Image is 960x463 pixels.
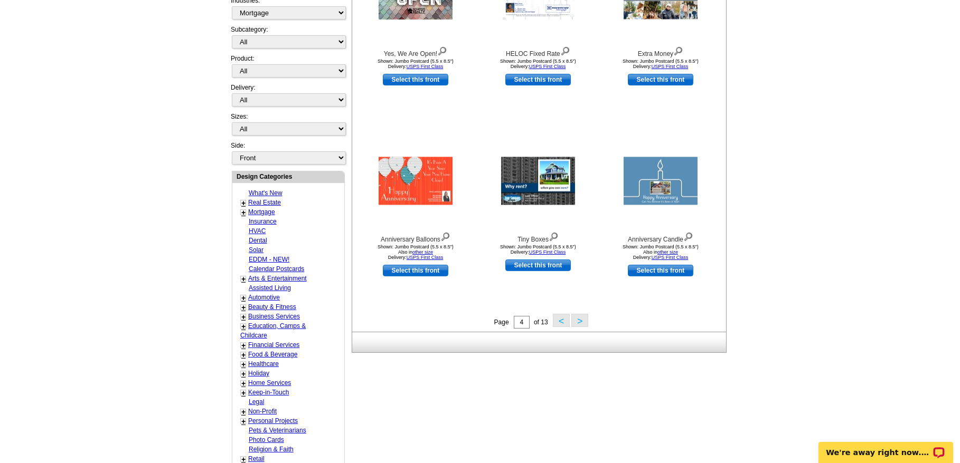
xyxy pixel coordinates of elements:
span: Also in [643,249,678,255]
a: Calendar Postcards [249,265,304,273]
a: use this design [505,259,571,271]
a: Personal Projects [248,417,298,425]
a: + [241,208,246,217]
a: Religion & Faith [249,446,294,453]
a: + [241,341,246,350]
a: use this design [383,265,448,276]
span: of 13 [534,319,548,326]
div: Delivery: [231,83,345,112]
img: Anniversary Balloons [379,157,453,205]
div: Product: [231,54,345,83]
div: Shown: Jumbo Postcard (5.5 x 8.5") Delivery: [480,244,596,255]
a: Solar [249,246,263,254]
a: use this design [505,74,571,85]
button: < [553,314,570,327]
a: Photo Cards [249,436,284,443]
div: Shown: Jumbo Postcard (5.5 x 8.5") Delivery: [603,244,719,260]
a: Insurance [249,218,277,225]
a: Healthcare [248,360,279,368]
a: Pets & Veterinarians [249,427,306,434]
a: Education, Camps & Childcare [240,322,306,339]
a: Food & Beverage [248,351,297,358]
a: USPS First Class [407,64,444,69]
div: Side: [231,141,345,166]
div: Shown: Jumbo Postcard (5.5 x 8.5") Delivery: [480,59,596,69]
img: view design details [673,44,683,56]
img: Anniversary Candle [624,157,698,205]
div: Design Categories [232,171,344,181]
a: Retail [248,455,265,462]
a: EDDM - NEW! [249,256,289,263]
div: Extra Money [603,44,719,59]
a: other size [657,249,678,255]
img: view design details [560,44,570,56]
a: USPS First Class [529,249,566,255]
a: USPS First Class [407,255,444,260]
img: Tiny Boxes [501,157,575,205]
a: Holiday [248,370,269,377]
a: + [241,417,246,426]
img: view design details [437,44,447,56]
a: HVAC [249,227,266,235]
div: Subcategory: [231,25,345,54]
a: Assisted Living [249,284,291,292]
a: use this design [383,74,448,85]
div: Tiny Boxes [480,230,596,244]
a: use this design [628,265,693,276]
a: + [241,360,246,369]
a: + [241,379,246,388]
a: Automotive [248,294,280,301]
a: Beauty & Fitness [248,303,296,311]
a: USPS First Class [652,64,689,69]
img: view design details [549,230,559,242]
a: + [241,370,246,378]
a: + [241,313,246,321]
a: + [241,275,246,283]
a: Legal [249,398,264,406]
a: + [241,322,246,331]
button: > [571,314,588,327]
div: Shown: Jumbo Postcard (5.5 x 8.5") Delivery: [357,244,474,260]
a: Dental [249,237,267,244]
a: Financial Services [248,341,299,349]
a: Business Services [248,313,300,320]
img: view design details [683,230,693,242]
div: Anniversary Balloons [357,230,474,244]
span: Also in [398,249,433,255]
a: other size [412,249,433,255]
span: Page [494,319,509,326]
a: Keep-in-Touch [248,389,289,396]
a: + [241,351,246,359]
div: Shown: Jumbo Postcard (5.5 x 8.5") Delivery: [603,59,719,69]
div: Yes, We Are Open! [357,44,474,59]
a: + [241,408,246,416]
iframe: LiveChat chat widget [812,430,960,463]
a: + [241,294,246,302]
a: What's New [249,189,283,197]
div: Sizes: [231,112,345,141]
a: + [241,199,246,207]
a: Mortgage [248,208,275,216]
div: HELOC Fixed Rate [480,44,596,59]
a: Arts & Entertainment [248,275,307,282]
a: USPS First Class [652,255,689,260]
a: Home Services [248,379,291,387]
a: + [241,389,246,397]
div: Shown: Jumbo Postcard (5.5 x 8.5") Delivery: [357,59,474,69]
div: Anniversary Candle [603,230,719,244]
a: Non-Profit [248,408,277,415]
a: USPS First Class [529,64,566,69]
img: view design details [440,230,450,242]
a: use this design [628,74,693,85]
a: + [241,303,246,312]
a: Real Estate [248,199,281,206]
